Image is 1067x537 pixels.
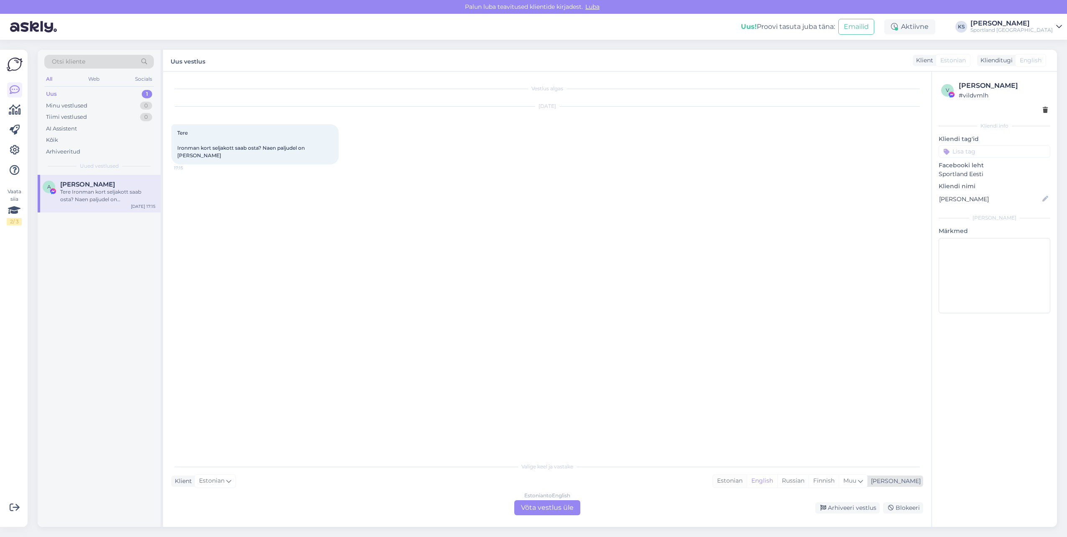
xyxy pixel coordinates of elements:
[939,194,1041,204] input: Lisa nimi
[977,56,1013,65] div: Klienditugi
[174,165,205,171] span: 17:15
[741,23,757,31] b: Uus!
[1020,56,1041,65] span: English
[171,477,192,486] div: Klient
[843,477,856,484] span: Muu
[514,500,580,515] div: Võta vestlus üle
[939,214,1050,222] div: [PERSON_NAME]
[946,87,949,93] span: v
[939,227,1050,235] p: Märkmed
[884,19,935,34] div: Aktiivne
[44,74,54,84] div: All
[939,122,1050,130] div: Kliendi info
[87,74,101,84] div: Web
[959,81,1048,91] div: [PERSON_NAME]
[131,203,156,210] div: [DATE] 17:15
[868,477,921,486] div: [PERSON_NAME]
[46,148,80,156] div: Arhiveeritud
[133,74,154,84] div: Socials
[970,20,1062,33] a: [PERSON_NAME]Sportland [GEOGRAPHIC_DATA]
[142,90,152,98] div: 1
[838,19,874,35] button: Emailid
[741,22,835,32] div: Proovi tasuta juba täna:
[140,102,152,110] div: 0
[7,218,22,225] div: 2 / 3
[140,113,152,121] div: 0
[52,57,85,66] span: Otsi kliente
[939,170,1050,179] p: Sportland Eesti
[955,21,967,33] div: KS
[939,135,1050,143] p: Kliendi tag'id
[177,130,306,159] span: Tere Ironman kort seljakott saab osta? Naen paljudel on [PERSON_NAME]
[46,136,58,144] div: Kõik
[46,113,87,121] div: Tiimi vestlused
[46,125,77,133] div: AI Assistent
[713,475,747,487] div: Estonian
[913,56,933,65] div: Klient
[7,188,22,225] div: Vaata siia
[970,20,1053,27] div: [PERSON_NAME]
[809,475,839,487] div: Finnish
[939,182,1050,191] p: Kliendi nimi
[970,27,1053,33] div: Sportland [GEOGRAPHIC_DATA]
[583,3,602,10] span: Luba
[171,463,923,471] div: Valige keel ja vastake
[777,475,809,487] div: Russian
[7,56,23,72] img: Askly Logo
[171,102,923,110] div: [DATE]
[46,102,87,110] div: Minu vestlused
[524,492,570,499] div: Estonian to English
[815,502,880,514] div: Arhiveeri vestlus
[60,188,156,203] div: Tere Ironman kort seljakott saab osta? Naen paljudel on [PERSON_NAME]
[939,145,1050,158] input: Lisa tag
[199,476,225,486] span: Estonian
[47,184,51,190] span: A
[747,475,777,487] div: English
[171,55,205,66] label: Uus vestlus
[959,91,1048,100] div: # vildvmlh
[171,85,923,92] div: Vestlus algas
[46,90,57,98] div: Uus
[80,162,119,170] span: Uued vestlused
[60,181,115,188] span: Andree Becker
[883,502,923,514] div: Blokeeri
[939,161,1050,170] p: Facebooki leht
[940,56,966,65] span: Estonian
